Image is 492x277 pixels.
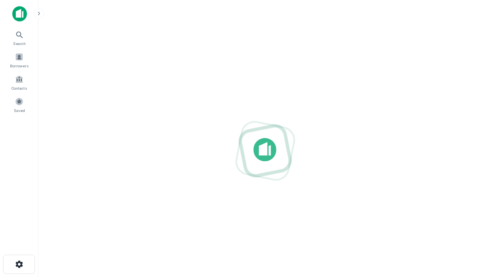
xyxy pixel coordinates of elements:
iframe: Chat Widget [454,191,492,228]
a: Contacts [2,72,36,93]
span: Search [13,40,26,47]
a: Search [2,27,36,48]
img: capitalize-icon.png [12,6,27,22]
a: Saved [2,94,36,115]
span: Saved [14,107,25,113]
a: Borrowers [2,50,36,70]
span: Contacts [12,85,27,91]
span: Borrowers [10,63,28,69]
